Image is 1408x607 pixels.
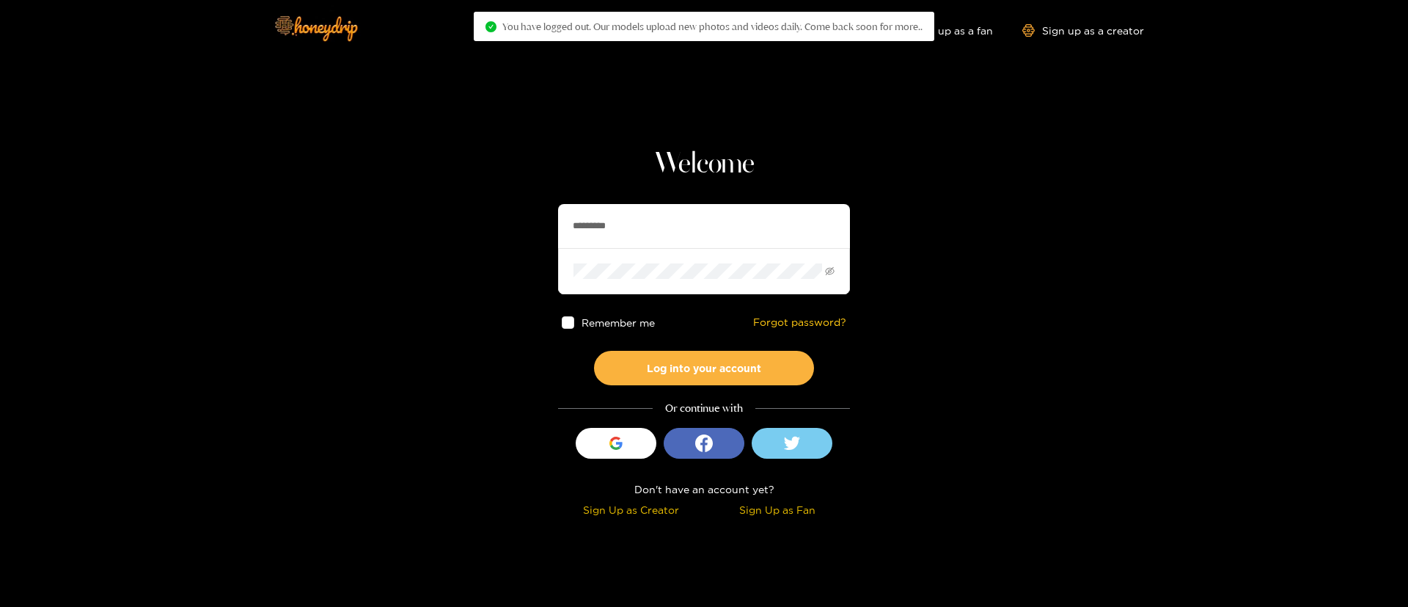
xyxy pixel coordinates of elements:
h1: Welcome [558,147,850,182]
span: check-circle [485,21,496,32]
div: Sign Up as Fan [708,501,846,518]
div: Sign Up as Creator [562,501,700,518]
span: Remember me [582,317,655,328]
div: Don't have an account yet? [558,481,850,498]
button: Log into your account [594,351,814,385]
a: Forgot password? [753,316,846,329]
span: You have logged out. Our models upload new photos and videos daily. Come back soon for more.. [502,21,923,32]
a: Sign up as a creator [1022,24,1144,37]
a: Sign up as a fan [892,24,993,37]
span: eye-invisible [825,266,835,276]
div: Or continue with [558,400,850,417]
